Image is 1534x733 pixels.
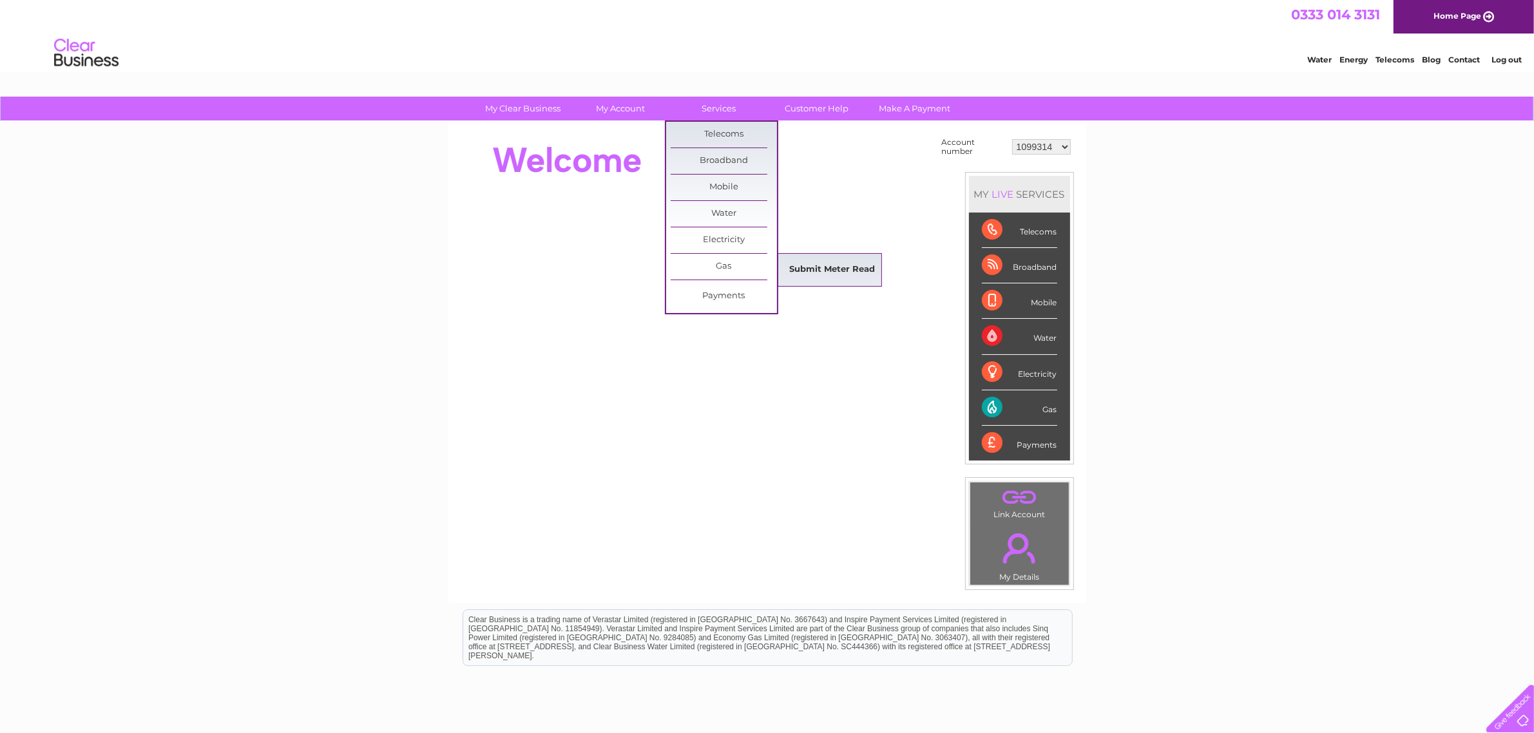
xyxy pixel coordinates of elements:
a: Services [666,97,772,120]
a: Gas [671,254,777,280]
a: Electricity [671,227,777,253]
a: Payments [671,283,777,309]
a: Log out [1491,55,1522,64]
a: Submit Meter Read [779,257,885,283]
a: Customer Help [763,97,870,120]
img: logo.png [53,33,119,73]
div: LIVE [990,188,1017,200]
div: Broadband [982,248,1057,283]
a: . [973,526,1066,571]
a: Mobile [671,175,777,200]
div: Clear Business is a trading name of Verastar Limited (registered in [GEOGRAPHIC_DATA] No. 3667643... [463,7,1072,62]
a: Telecoms [671,122,777,148]
a: My Account [568,97,674,120]
div: Water [982,319,1057,354]
div: Electricity [982,355,1057,390]
a: Water [671,201,777,227]
div: Payments [982,426,1057,461]
a: My Clear Business [470,97,576,120]
div: Telecoms [982,213,1057,248]
a: Energy [1339,55,1368,64]
a: Blog [1422,55,1441,64]
a: . [973,486,1066,508]
td: My Details [970,522,1069,585]
a: Telecoms [1376,55,1414,64]
a: 0333 014 3131 [1291,6,1380,23]
td: Link Account [970,482,1069,522]
div: MY SERVICES [969,176,1070,213]
a: Contact [1448,55,1480,64]
a: Broadband [671,148,777,174]
div: Gas [982,390,1057,426]
a: Make A Payment [861,97,968,120]
div: Mobile [982,283,1057,319]
td: Account number [939,135,1009,159]
a: Water [1307,55,1332,64]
